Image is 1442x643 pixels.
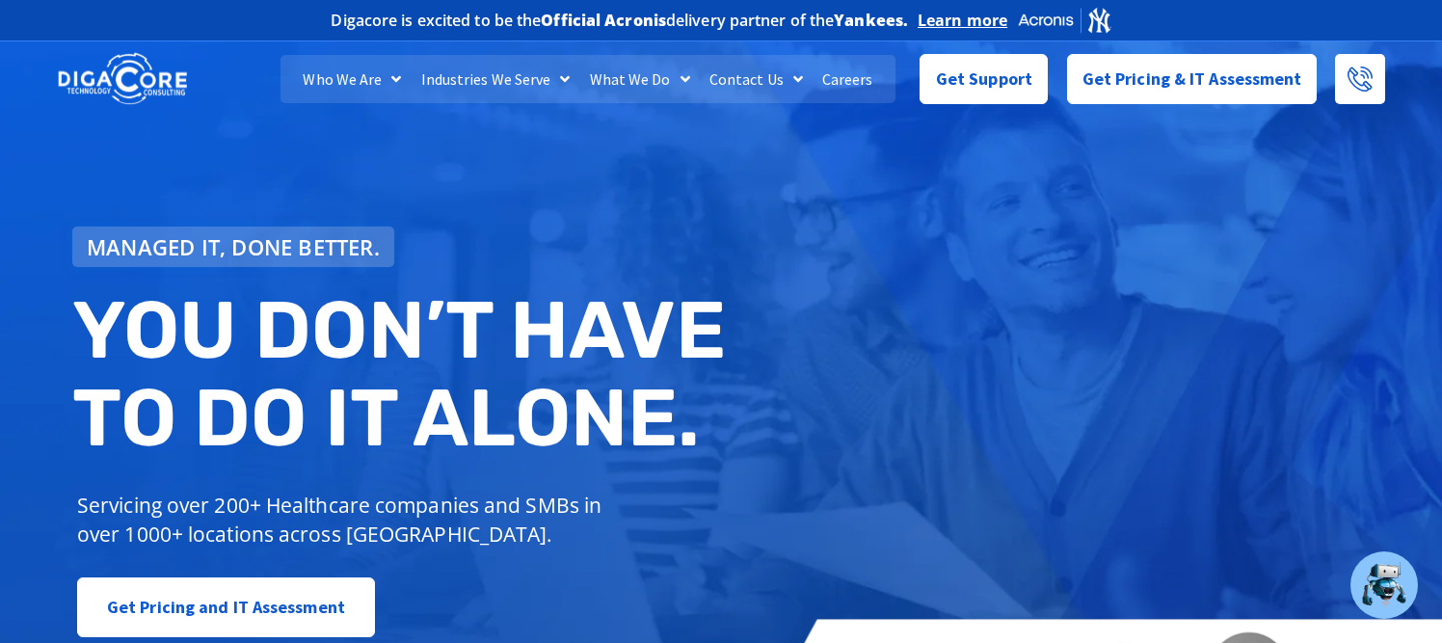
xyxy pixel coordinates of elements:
[280,55,896,103] nav: Menu
[834,10,908,31] b: Yankees.
[72,227,394,267] a: Managed IT, done better.
[87,236,380,257] span: Managed IT, done better.
[920,54,1048,104] a: Get Support
[72,286,735,463] h2: You don’t have to do IT alone.
[1017,6,1111,34] img: Acronis
[918,11,1007,30] a: Learn more
[412,55,580,103] a: Industries We Serve
[77,491,616,549] p: Servicing over 200+ Healthcare companies and SMBs in over 1000+ locations across [GEOGRAPHIC_DATA].
[541,10,666,31] b: Official Acronis
[1067,54,1318,104] a: Get Pricing & IT Assessment
[813,55,883,103] a: Careers
[1082,60,1302,98] span: Get Pricing & IT Assessment
[293,55,411,103] a: Who We Are
[77,577,375,637] a: Get Pricing and IT Assessment
[58,51,187,107] img: DigaCore Technology Consulting
[936,60,1032,98] span: Get Support
[700,55,813,103] a: Contact Us
[331,13,908,28] h2: Digacore is excited to be the delivery partner of the
[107,588,345,627] span: Get Pricing and IT Assessment
[580,55,700,103] a: What We Do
